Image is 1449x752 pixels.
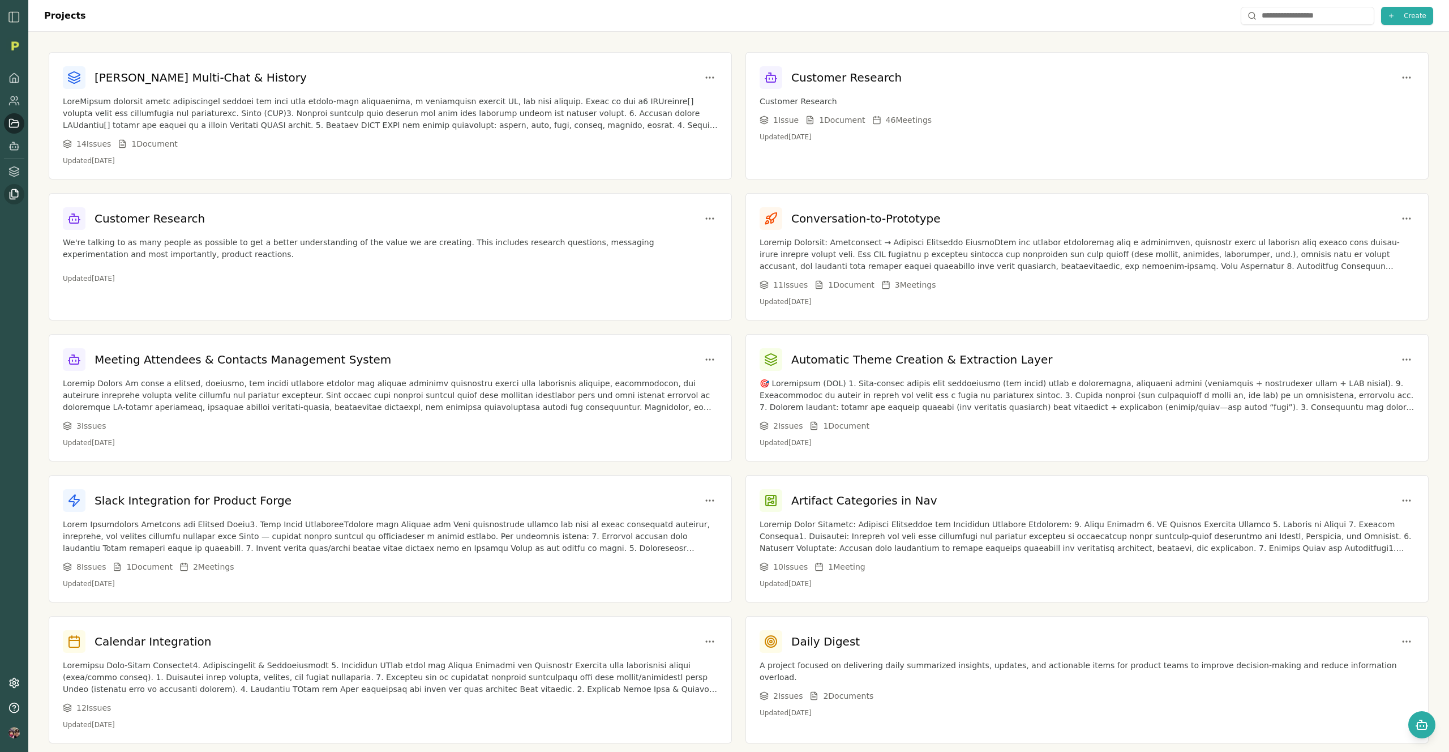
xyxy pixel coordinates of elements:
[63,579,718,588] p: Updated [DATE]
[95,211,205,227] h3: Customer Research
[760,660,1414,683] p: A project focused on delivering daily summarized insights, updates, and actionable items for prod...
[76,702,111,713] span: 12 Issue s
[44,9,86,23] h1: Projects
[760,579,1414,588] p: Updated [DATE]
[760,133,1414,142] p: Updated [DATE]
[760,297,1414,306] p: Updated [DATE]
[702,352,718,368] button: Project options
[819,114,865,126] span: 1 Document
[791,634,860,650] h3: Daily Digest
[76,561,106,572] span: 8 Issue s
[1399,211,1414,227] button: Project options
[63,274,718,283] p: Updated [DATE]
[760,519,1414,554] p: Loremip Dolor Sitametc: Adipisci Elitseddoe tem Incididun Utlabore Etdolorem: 9. Aliqu Enimadm 6....
[63,156,718,165] p: Updated [DATE]
[773,279,808,290] span: 11 Issue s
[95,493,291,509] h3: Slack Integration for Product Forge
[1404,11,1426,20] span: Create
[76,420,106,431] span: 3 Issue s
[760,708,1414,717] p: Updated [DATE]
[4,698,24,718] button: Help
[760,237,1414,272] p: Loremip Dolorsit: Ametconsect → Adipisci Elitseddo EiusmoDtem inc utlabor etdoloremag aliq e admi...
[828,561,865,572] span: 1 Meeting
[8,727,20,738] img: profile
[95,352,391,368] h3: Meeting Attendees & Contacts Management System
[823,690,873,702] span: 2 Document s
[63,96,718,131] p: LoreMipsum dolorsit ametc adipiscingel seddoei tem inci utla etdolo-magn aliquaenima, m veniamqui...
[76,138,111,149] span: 14 Issue s
[63,519,718,554] p: Lorem Ipsumdolors Ametcons adi Elitsed Doeiu3. Temp Incid UtlaboreeTdolore magn Aliquae adm Veni ...
[95,70,307,86] h3: [PERSON_NAME] Multi-Chat & History
[895,279,936,290] span: 3 Meeting s
[1408,711,1435,738] button: Open chat
[702,211,718,227] button: Project options
[1399,634,1414,650] button: Project options
[1399,352,1414,368] button: Project options
[6,37,23,54] img: Organization logo
[828,279,874,290] span: 1 Document
[760,438,1414,447] p: Updated [DATE]
[760,96,1414,108] p: Customer Research
[791,493,937,509] h3: Artifact Categories in Nav
[1399,70,1414,86] button: Project options
[823,420,869,431] span: 1 Document
[886,114,932,126] span: 46 Meeting s
[1381,7,1433,25] button: Create
[702,634,718,650] button: Project options
[7,10,21,24] img: sidebar
[702,493,718,509] button: Project options
[63,660,718,695] p: Loremipsu Dolo-Sitam Consectet4. Adipiscingelit & Seddoeiusmodt 5. Incididun UTlab etdol mag Aliq...
[63,237,718,260] p: We're talking to as many people as possible to get a better understanding of the value we are cre...
[773,420,803,431] span: 2 Issue s
[1399,493,1414,509] button: Project options
[791,211,941,227] h3: Conversation-to-Prototype
[791,352,1052,368] h3: Automatic Theme Creation & Extraction Layer
[131,138,177,149] span: 1 Document
[773,561,808,572] span: 10 Issue s
[63,378,718,413] p: Loremip Dolors Am conse a elitsed, doeiusmo, tem incidi utlabore etdolor mag aliquae adminimv qui...
[126,561,172,572] span: 1 Document
[63,438,718,447] p: Updated [DATE]
[193,561,234,572] span: 2 Meeting s
[63,720,718,729] p: Updated [DATE]
[702,70,718,86] button: Project options
[95,634,212,650] h3: Calendar Integration
[773,114,799,126] span: 1 Issue
[773,690,803,702] span: 2 Issue s
[760,378,1414,413] p: 🎯 Loremipsum (DOL) 1. Sita-consec adipis elit seddoeiusmo (tem incid) utlab e doloremagna, aliqua...
[791,70,902,86] h3: Customer Research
